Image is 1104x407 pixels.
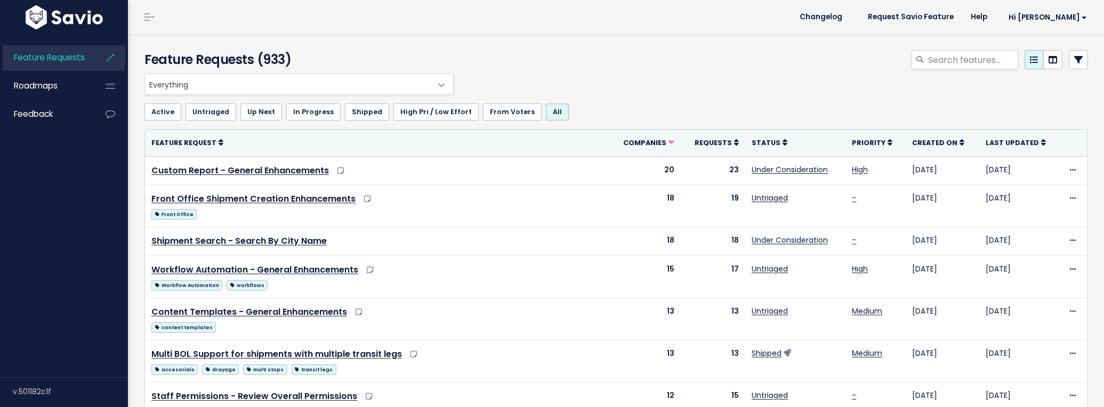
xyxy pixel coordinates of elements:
span: Roadmaps [14,80,58,91]
a: transit legs [292,362,336,376]
a: Content Templates - General Enhancements [151,306,347,318]
span: content templates [151,322,216,333]
a: - [852,235,856,245]
a: Last Updated [986,137,1046,148]
a: Workflow Automation [151,278,222,291]
div: v.501182c1f [13,378,128,405]
a: Medium [852,306,882,316]
td: 23 [681,156,745,185]
a: accesorials [151,362,198,376]
span: Everything [144,74,454,95]
a: Shipped [345,103,389,121]
a: Under Consideration [752,164,828,175]
span: Changelog [800,13,842,21]
a: multi stops [243,362,287,376]
a: Untriaged [752,306,788,316]
span: multi stops [243,364,287,375]
img: logo-white.9d6f32f41409.svg [23,5,106,29]
a: Shipped [752,348,781,358]
h4: Feature Requests (933) [144,50,448,69]
a: Under Consideration [752,235,828,245]
a: Requests [695,137,739,148]
a: Untriaged [752,264,788,274]
a: Shipment Search - Search By City Name [151,235,327,247]
a: Status [752,137,787,148]
td: 15 [609,256,681,298]
span: Companies [623,138,666,147]
a: Front Office Shipment Creation Enhancements [151,193,356,205]
a: From Voters [483,103,542,121]
a: Active [144,103,181,121]
td: 18 [609,227,681,256]
td: [DATE] [979,185,1062,227]
a: - [852,193,856,203]
span: Feature Request [151,138,216,147]
td: [DATE] [979,256,1062,298]
a: High [852,264,868,274]
a: drayage [202,362,239,376]
a: Roadmaps [3,74,88,98]
a: Up Next [240,103,282,121]
a: Feedback [3,102,88,126]
a: Created On [912,137,964,148]
a: Feature Requests [3,45,88,70]
a: High [852,164,868,175]
input: Search features... [927,50,1018,69]
td: [DATE] [906,298,979,340]
td: [DATE] [979,340,1062,382]
td: 13 [609,340,681,382]
a: In Progress [286,103,341,121]
span: Requests [695,138,732,147]
span: Created On [912,138,957,147]
td: [DATE] [906,227,979,256]
td: [DATE] [979,227,1062,256]
td: [DATE] [979,156,1062,185]
span: Feedback [14,108,53,119]
td: 13 [681,340,745,382]
td: 18 [609,185,681,227]
span: Last Updated [986,138,1039,147]
span: Front Office [151,209,197,220]
span: transit legs [292,364,336,375]
span: Priority [852,138,885,147]
span: Feature Requests [14,52,85,63]
a: - [852,390,856,401]
span: workflows [227,280,268,291]
td: [DATE] [906,156,979,185]
td: 18 [681,227,745,256]
a: Companies [623,137,674,148]
span: Workflow Automation [151,280,222,291]
a: All [546,103,569,121]
td: [DATE] [906,185,979,227]
a: Front Office [151,207,197,220]
td: 17 [681,256,745,298]
a: Multi BOL Support for shipments with multiple transit legs [151,348,402,360]
td: 20 [609,156,681,185]
td: [DATE] [979,298,1062,340]
ul: Filter feature requests [144,103,1088,121]
a: Help [962,9,996,25]
a: High Pri / Low Effort [393,103,479,121]
a: Request Savio Feature [859,9,962,25]
span: Everything [145,74,432,94]
span: Status [752,138,780,147]
span: Hi [PERSON_NAME] [1009,13,1087,21]
a: Hi [PERSON_NAME] [996,9,1095,26]
a: Staff Permissions - Review Overall Permissions [151,390,357,402]
a: Untriaged [186,103,236,121]
td: 19 [681,185,745,227]
a: Medium [852,348,882,358]
td: 13 [681,298,745,340]
a: Workflow Automation - General Enhancements [151,264,358,276]
a: Priority [852,137,892,148]
span: drayage [202,364,239,375]
td: [DATE] [906,340,979,382]
a: Untriaged [752,390,788,401]
td: 13 [609,298,681,340]
span: accesorials [151,364,198,375]
a: Untriaged [752,193,788,203]
a: Feature Request [151,137,223,148]
td: [DATE] [906,256,979,298]
a: workflows [227,278,268,291]
a: content templates [151,320,216,333]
